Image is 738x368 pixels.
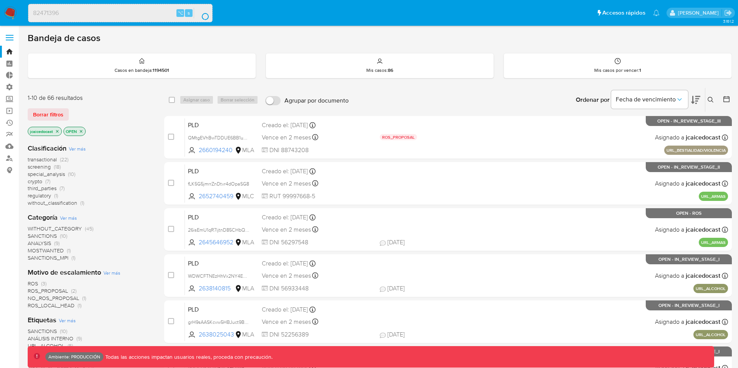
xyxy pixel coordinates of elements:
[188,9,190,17] span: s
[28,8,212,18] input: Buscar usuario o caso...
[48,355,100,358] p: Ambiente: PRODUCCIÓN
[602,9,645,17] span: Accesos rápidos
[194,8,209,18] button: search-icon
[724,9,732,17] a: Salir
[103,353,273,361] p: Todas las acciones impactan usuarios reales, proceda con precaución.
[678,9,721,17] p: juan.caicedocastro@mercadolibre.com.co
[653,10,660,16] a: Notificaciones
[178,9,183,17] span: ⌥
